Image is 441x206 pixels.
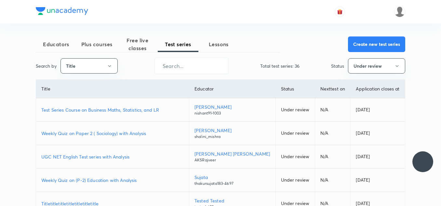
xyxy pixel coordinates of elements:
[315,145,351,169] td: N/A
[315,80,351,98] th: Next test on
[351,145,405,169] td: [DATE]
[76,40,117,48] span: Plus courses
[198,40,239,48] span: Lessons
[275,145,315,169] td: Under review
[194,134,270,140] p: shalini_mishra
[351,80,405,98] th: Application closes at
[194,103,270,116] a: [PERSON_NAME]nishant91-1003
[351,122,405,145] td: [DATE]
[194,174,270,186] a: Sujatathakursujata183-4697
[348,36,405,52] button: Create new test series
[194,157,270,163] p: AKSRajveer
[337,9,343,15] img: avatar
[194,127,270,140] a: [PERSON_NAME]shalini_mishra
[41,153,184,160] a: UGC NET English Test series with Analysis
[194,150,270,157] p: [PERSON_NAME] [PERSON_NAME]
[351,98,405,122] td: [DATE]
[117,36,158,52] span: Free live classes
[36,80,189,98] th: Title
[331,62,344,69] p: Status
[36,7,88,15] img: Company Logo
[394,6,405,17] img: roshni
[194,150,270,163] a: [PERSON_NAME] [PERSON_NAME]AKSRajveer
[41,177,184,184] a: Weekly Quiz on (P-2) Education with Analysis
[194,181,270,186] p: thakursujata183-4697
[189,80,275,98] th: Educator
[315,122,351,145] td: N/A
[275,169,315,192] td: Under review
[260,62,300,69] p: Total test series: 36
[41,106,184,113] a: Test Series Course on Business Maths, Statistics, and LR
[60,58,118,74] button: Title
[275,122,315,145] td: Under review
[335,7,345,17] button: avatar
[194,103,270,110] p: [PERSON_NAME]
[194,197,270,204] p: Tested Tested
[36,62,57,69] p: Search by
[194,127,270,134] p: [PERSON_NAME]
[275,80,315,98] th: Status
[351,169,405,192] td: [DATE]
[348,58,405,74] button: Under review
[158,40,198,48] span: Test series
[41,130,184,137] a: Weekly Quiz on Paper 2 ( Sociology) with Analysis
[36,40,76,48] span: Educators
[275,98,315,122] td: Under review
[155,58,228,74] input: Search...
[194,110,270,116] p: nishant91-1003
[419,158,427,166] img: ttu
[315,169,351,192] td: N/A
[36,7,88,17] a: Company Logo
[315,98,351,122] td: N/A
[194,174,270,181] p: Sujata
